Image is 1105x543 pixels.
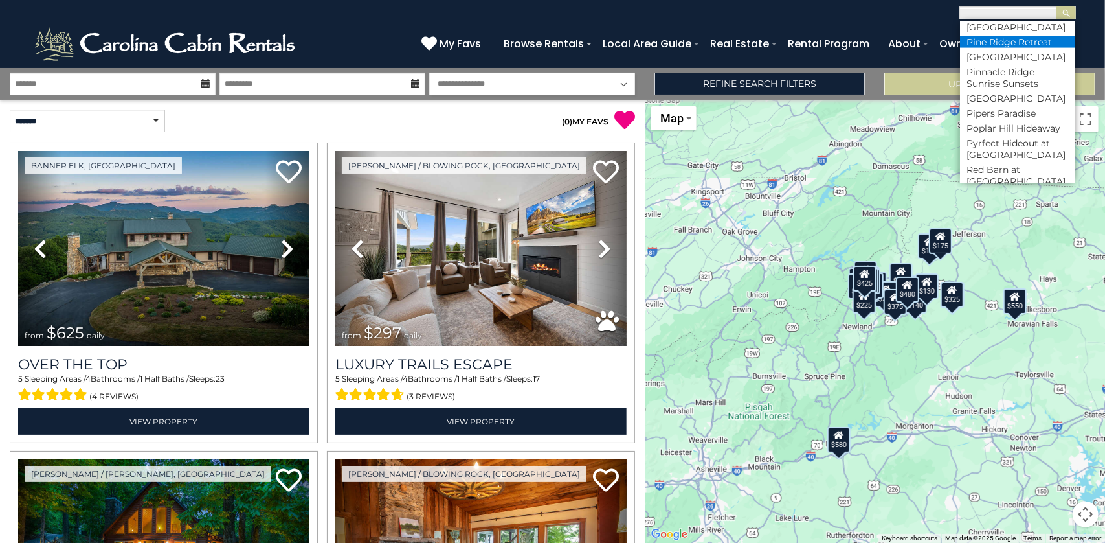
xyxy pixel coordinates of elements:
[593,467,619,495] a: Add to favorites
[896,277,919,303] div: $480
[884,289,907,315] div: $375
[827,427,851,453] div: $580
[403,374,408,384] span: 4
[335,374,340,384] span: 5
[929,228,952,254] div: $175
[854,261,878,287] div: $125
[90,388,139,405] span: (4 reviews)
[960,164,1075,187] li: Red Barn at [GEOGRAPHIC_DATA]
[407,388,455,405] span: (3 reviews)
[335,356,627,373] a: Luxury Trails Escape
[960,108,1075,119] li: Pipers Paradise
[660,111,684,125] span: Map
[216,374,225,384] span: 23
[32,25,301,64] img: White-1-2.png
[960,66,1075,89] li: Pinnacle Ridge Sunrise Sunsets
[18,151,309,346] img: thumbnail_167153549.jpeg
[596,32,698,55] a: Local Area Guide
[941,282,965,308] div: $325
[364,323,401,342] span: $297
[889,263,913,289] div: $349
[25,466,271,482] a: [PERSON_NAME] / [PERSON_NAME], [GEOGRAPHIC_DATA]
[960,93,1075,104] li: [GEOGRAPHIC_DATA]
[960,36,1075,48] li: Pine Ridge Retreat
[945,535,1016,542] span: Map data ©2025 Google
[18,356,309,373] a: Over The Top
[853,266,876,292] div: $425
[335,151,627,346] img: thumbnail_168695581.jpeg
[562,117,572,126] span: ( )
[882,32,927,55] a: About
[853,288,876,314] div: $225
[335,373,627,404] div: Sleeping Areas / Bathrooms / Sleeps:
[882,534,937,543] button: Keyboard shortcuts
[404,330,422,340] span: daily
[18,408,309,435] a: View Property
[440,36,481,52] span: My Favs
[960,51,1075,63] li: [GEOGRAPHIC_DATA]
[593,159,619,187] a: Add to favorites
[342,157,586,174] a: [PERSON_NAME] / Blowing Rock, [GEOGRAPHIC_DATA]
[960,10,1075,33] li: Peek-a-Boo Lodge at [GEOGRAPHIC_DATA]
[342,466,586,482] a: [PERSON_NAME] / Blowing Rock, [GEOGRAPHIC_DATA]
[564,117,570,126] span: 0
[342,330,361,340] span: from
[781,32,876,55] a: Rental Program
[875,281,898,307] div: $230
[648,526,691,543] img: Google
[276,159,302,187] a: Add to favorites
[421,36,484,52] a: My Favs
[1073,106,1099,132] button: Toggle fullscreen view
[960,137,1075,161] li: Pyrfect Hideout at [GEOGRAPHIC_DATA]
[18,373,309,404] div: Sleeping Areas / Bathrooms / Sleeps:
[1049,535,1101,542] a: Report a map error
[704,32,776,55] a: Real Estate
[884,73,1095,95] button: Update Results
[140,374,189,384] span: 1 Half Baths /
[457,374,506,384] span: 1 Half Baths /
[651,106,697,130] button: Change map style
[533,374,540,384] span: 17
[497,32,590,55] a: Browse Rentals
[648,526,691,543] a: Open this area in Google Maps (opens a new window)
[335,408,627,435] a: View Property
[960,122,1075,134] li: Poplar Hill Hideaway
[654,73,865,95] a: Refine Search Filters
[25,330,44,340] span: from
[276,467,302,495] a: Add to favorites
[87,330,105,340] span: daily
[562,117,608,126] a: (0)MY FAVS
[916,273,939,299] div: $130
[85,374,91,384] span: 4
[1023,535,1042,542] a: Terms (opens in new tab)
[47,323,84,342] span: $625
[25,157,182,174] a: Banner Elk, [GEOGRAPHIC_DATA]
[1073,502,1099,527] button: Map camera controls
[1004,288,1027,314] div: $550
[18,374,23,384] span: 5
[918,233,941,259] div: $175
[848,273,871,299] div: $230
[933,32,1010,55] a: Owner Login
